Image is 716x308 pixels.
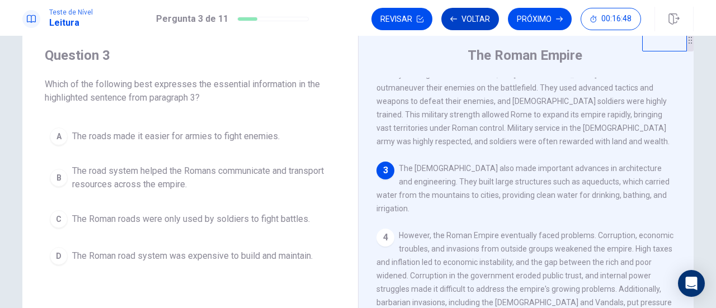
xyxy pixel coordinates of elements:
div: Open Intercom Messenger [678,270,705,297]
button: Revisar [371,8,432,30]
button: Voltar [441,8,499,30]
span: Teste de Nível [49,8,93,16]
h1: Leitura [49,16,93,30]
div: D [50,247,68,265]
button: DThe Roman road system was expensive to build and maintain. [45,242,336,270]
div: C [50,210,68,228]
button: AThe roads made it easier for armies to fight enemies. [45,122,336,150]
span: The Roman road system was expensive to build and maintain. [72,249,313,263]
span: The road system helped the Romans communicate and transport resources across the empire. [72,164,331,191]
div: B [50,169,68,187]
div: A [50,127,68,145]
span: Rome began as a small city-state in [GEOGRAPHIC_DATA]. Over time, it grew by conquering neighbori... [376,30,676,146]
button: CThe Roman roads were only used by soldiers to fight battles. [45,205,336,233]
span: The Roman roads were only used by soldiers to fight battles. [72,212,310,226]
button: Próximo [508,8,572,30]
h4: The Roman Empire [468,46,582,64]
div: 4 [376,229,394,247]
span: The roads made it easier for armies to fight enemies. [72,130,280,143]
span: 00:16:48 [601,15,632,23]
span: Which of the following best expresses the essential information in the highlighted sentence from ... [45,78,336,105]
button: 00:16:48 [581,8,641,30]
h4: Question 3 [45,46,336,64]
h1: Pergunta 3 de 11 [156,12,228,26]
button: BThe road system helped the Romans communicate and transport resources across the empire. [45,159,336,196]
div: 3 [376,162,394,179]
span: The [DEMOGRAPHIC_DATA] also made important advances in architecture and engineering. They built l... [376,164,670,213]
